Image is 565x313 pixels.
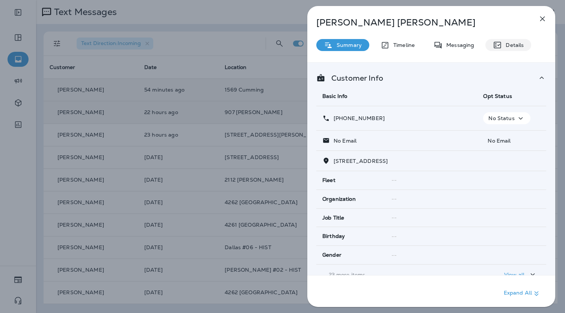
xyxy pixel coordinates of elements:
[483,138,540,144] p: No Email
[322,215,344,221] span: Job Title
[330,138,357,144] p: No Email
[322,272,471,278] p: ... 23 more items
[391,177,397,184] span: --
[501,287,544,300] button: Expand All
[443,42,474,48] p: Messaging
[391,196,397,202] span: --
[325,75,383,81] p: Customer Info
[316,17,521,28] p: [PERSON_NAME] [PERSON_NAME]
[504,289,541,298] p: Expand All
[502,42,524,48] p: Details
[390,42,415,48] p: Timeline
[501,268,540,281] button: View all
[391,252,397,259] span: --
[333,42,362,48] p: Summary
[322,196,356,202] span: Organization
[488,115,514,121] p: No Status
[330,115,385,121] p: [PHONE_NUMBER]
[322,177,335,184] span: Fleet
[322,93,347,99] span: Basic Info
[391,214,397,221] span: --
[322,233,345,239] span: Birthday
[483,112,530,124] button: No Status
[504,272,524,278] p: View all
[483,93,512,99] span: Opt Status
[391,233,397,240] span: --
[334,158,388,164] span: [STREET_ADDRESS]
[322,252,341,258] span: Gender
